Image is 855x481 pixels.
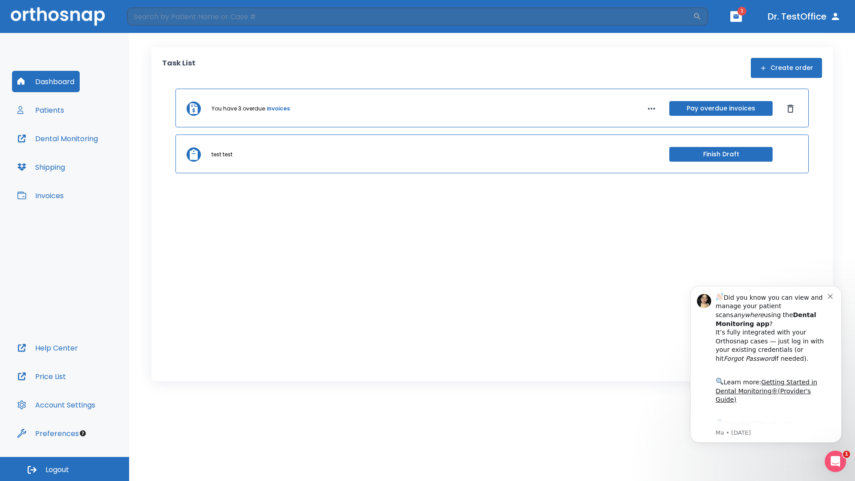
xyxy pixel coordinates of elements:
[12,128,103,149] button: Dental Monitoring
[825,451,846,472] iframe: Intercom live chat
[783,102,798,116] button: Dismiss
[764,8,844,24] button: Dr. TestOffice
[79,429,87,437] div: Tooltip anchor
[12,423,84,444] button: Preferences
[162,58,195,78] p: Task List
[12,156,70,178] button: Shipping
[12,71,80,92] button: Dashboard
[12,185,69,206] button: Invoices
[45,465,69,475] span: Logout
[677,273,855,457] iframe: Intercom notifications message
[12,99,69,121] button: Patients
[39,147,118,163] a: App Store
[737,7,746,16] span: 1
[267,105,290,113] a: invoices
[12,366,71,387] button: Price List
[151,19,158,26] button: Dismiss notification
[212,105,265,113] p: You have 3 overdue
[127,8,693,25] input: Search by Patient Name or Case #
[669,147,773,162] button: Finish Draft
[39,156,151,164] p: Message from Ma, sent 2w ago
[39,145,151,191] div: Download the app: | ​ Let us know if you need help getting started!
[751,58,822,78] button: Create order
[669,101,773,116] button: Pay overdue invoices
[212,151,232,159] p: test test
[843,451,850,458] span: 1
[11,7,105,25] img: Orthosnap
[12,394,101,416] button: Account Settings
[12,337,83,359] button: Help Center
